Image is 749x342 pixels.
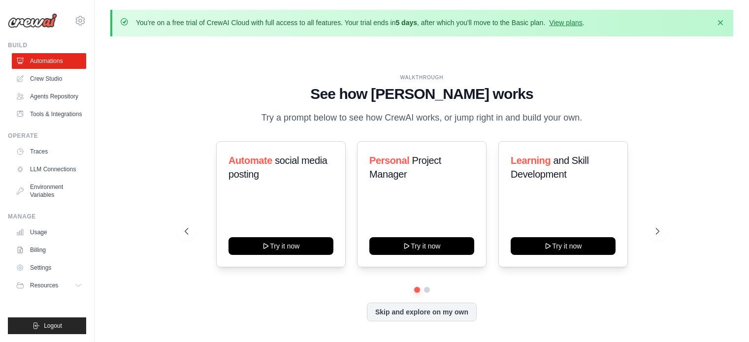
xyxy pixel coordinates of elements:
a: Environment Variables [12,179,86,203]
div: Build [8,41,86,49]
div: WALKTHROUGH [185,74,659,81]
a: Usage [12,224,86,240]
a: Crew Studio [12,71,86,87]
div: Operate [8,132,86,140]
span: Logout [44,322,62,330]
iframe: Chat Widget [700,295,749,342]
p: Try a prompt below to see how CrewAI works, or jump right in and build your own. [257,111,587,125]
button: Resources [12,278,86,293]
h1: See how [PERSON_NAME] works [185,85,659,103]
span: Project Manager [369,155,441,180]
button: Try it now [228,237,333,255]
a: Traces [12,144,86,159]
span: Resources [30,281,58,289]
a: Billing [12,242,86,258]
p: You're on a free trial of CrewAI Cloud with full access to all features. Your trial ends in , aft... [136,18,585,28]
span: Learning [511,155,551,166]
button: Try it now [511,237,616,255]
a: Agents Repository [12,89,86,104]
img: Logo [8,13,57,28]
span: Automate [228,155,272,166]
div: Manage [8,213,86,220]
a: Tools & Integrations [12,106,86,122]
button: Try it now [369,237,474,255]
a: Automations [12,53,86,69]
span: and Skill Development [511,155,588,180]
a: Settings [12,260,86,276]
a: LLM Connections [12,161,86,177]
button: Logout [8,317,86,334]
span: social media posting [228,155,327,180]
span: Personal [369,155,409,166]
a: View plans [549,19,582,27]
strong: 5 days [395,19,417,27]
button: Skip and explore on my own [367,303,477,321]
